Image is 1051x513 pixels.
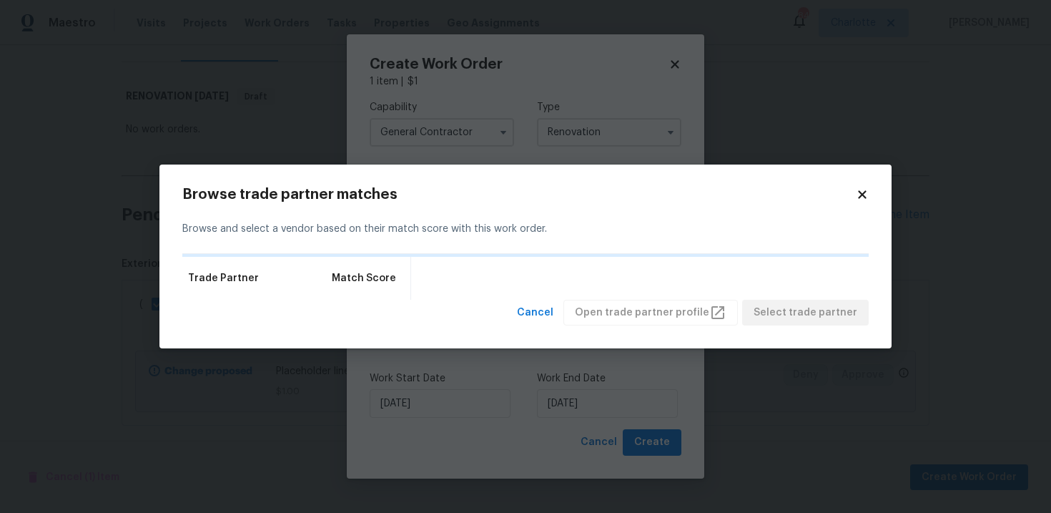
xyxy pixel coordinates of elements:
span: Match Score [332,271,396,285]
h2: Browse trade partner matches [182,187,856,202]
span: Trade Partner [188,271,259,285]
span: Cancel [517,304,553,322]
button: Cancel [511,300,559,326]
div: Browse and select a vendor based on their match score with this work order. [182,205,869,254]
